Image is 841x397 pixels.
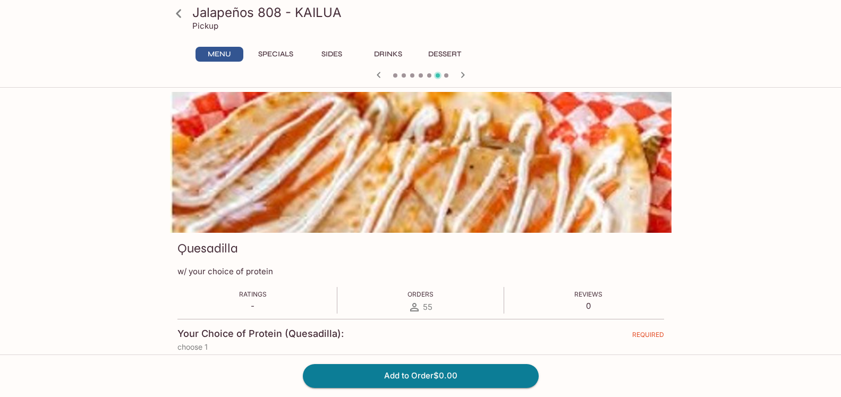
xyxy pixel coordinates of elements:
p: Pickup [192,21,218,31]
button: Specials [252,47,300,62]
button: Menu [196,47,243,62]
span: REQUIRED [632,331,664,343]
span: 55 [423,302,432,312]
h4: Your Choice of Protein (Quesadilla): [177,328,344,340]
span: Ratings [239,290,267,298]
div: Quesadilla [170,92,672,233]
h3: Quesadilla [177,240,238,257]
p: choose 1 [177,343,664,351]
span: Orders [407,290,434,298]
button: Add to Order$0.00 [303,364,539,387]
p: - [239,301,267,311]
p: 0 [574,301,602,311]
p: w/ your choice of protein [177,266,664,276]
span: Reviews [574,290,602,298]
button: Sides [308,47,356,62]
button: Drinks [364,47,412,62]
h3: Jalapeños 808 - KAILUA [192,4,667,21]
button: Dessert [421,47,469,62]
